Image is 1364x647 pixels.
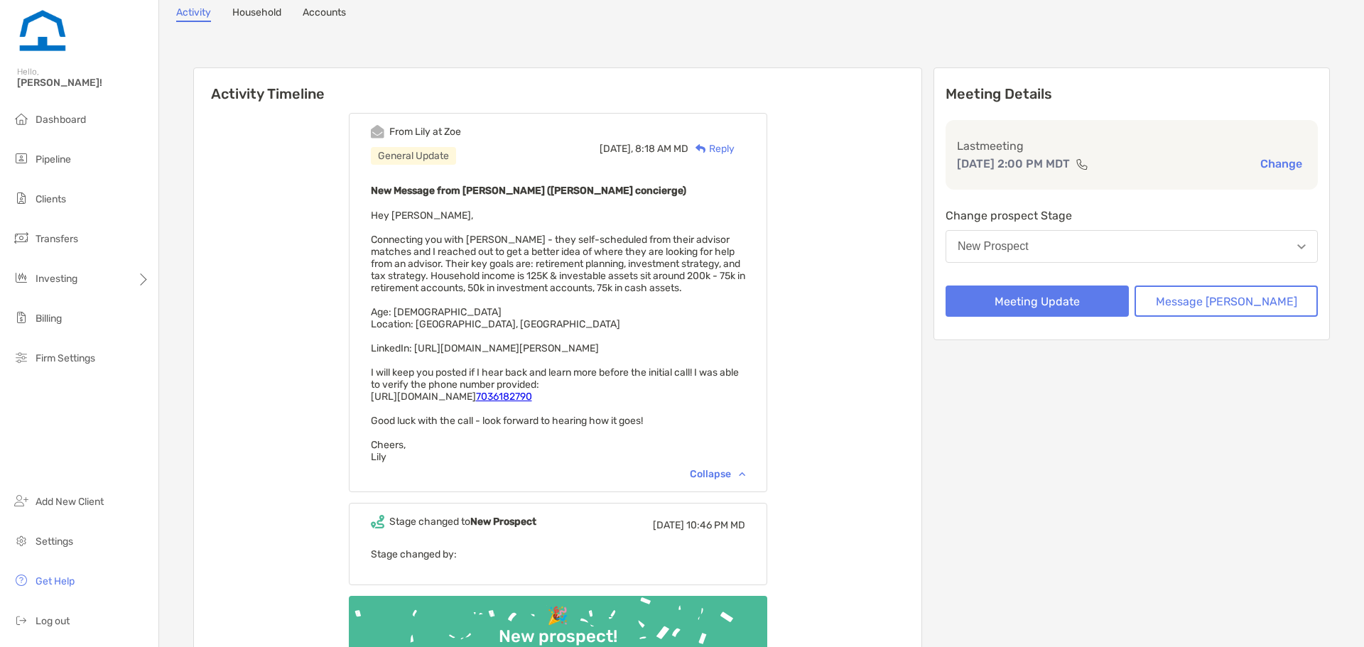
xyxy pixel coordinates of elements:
[739,472,745,476] img: Chevron icon
[36,615,70,627] span: Log out
[957,155,1070,173] p: [DATE] 2:00 PM MDT
[946,230,1318,263] button: New Prospect
[13,349,30,366] img: firm-settings icon
[371,185,686,197] b: New Message from [PERSON_NAME] ([PERSON_NAME] concierge)
[958,240,1029,253] div: New Prospect
[946,85,1318,103] p: Meeting Details
[13,190,30,207] img: clients icon
[635,143,688,155] span: 8:18 AM MD
[13,229,30,246] img: transfers icon
[36,114,86,126] span: Dashboard
[36,312,62,325] span: Billing
[946,286,1129,317] button: Meeting Update
[36,193,66,205] span: Clients
[600,143,633,155] span: [DATE],
[36,153,71,165] span: Pipeline
[389,126,461,138] div: From Lily at Zoe
[17,6,68,57] img: Zoe Logo
[1135,286,1318,317] button: Message [PERSON_NAME]
[690,468,745,480] div: Collapse
[36,233,78,245] span: Transfers
[13,532,30,549] img: settings icon
[13,309,30,326] img: billing icon
[36,352,95,364] span: Firm Settings
[13,492,30,509] img: add_new_client icon
[653,519,684,531] span: [DATE]
[686,519,745,531] span: 10:46 PM MD
[13,150,30,167] img: pipeline icon
[176,6,211,22] a: Activity
[688,141,735,156] div: Reply
[17,77,150,89] span: [PERSON_NAME]!
[194,68,921,102] h6: Activity Timeline
[303,6,346,22] a: Accounts
[470,516,536,528] b: New Prospect
[13,269,30,286] img: investing icon
[13,110,30,127] img: dashboard icon
[36,496,104,508] span: Add New Client
[1256,156,1306,171] button: Change
[957,137,1306,155] p: Last meeting
[541,606,574,626] div: 🎉
[371,545,745,563] p: Stage changed by:
[493,626,623,647] div: New prospect!
[13,572,30,589] img: get-help icon
[476,391,532,403] a: 7036182790
[36,535,73,548] span: Settings
[371,125,384,138] img: Event icon
[36,575,75,587] span: Get Help
[1076,158,1088,170] img: communication type
[695,144,706,153] img: Reply icon
[13,611,30,629] img: logout icon
[1297,244,1306,249] img: Open dropdown arrow
[371,515,384,528] img: Event icon
[371,210,745,463] span: Hey [PERSON_NAME], Connecting you with [PERSON_NAME] - they self-scheduled from their advisor mat...
[946,207,1318,224] p: Change prospect Stage
[371,147,456,165] div: General Update
[232,6,281,22] a: Household
[36,273,77,285] span: Investing
[389,516,536,528] div: Stage changed to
